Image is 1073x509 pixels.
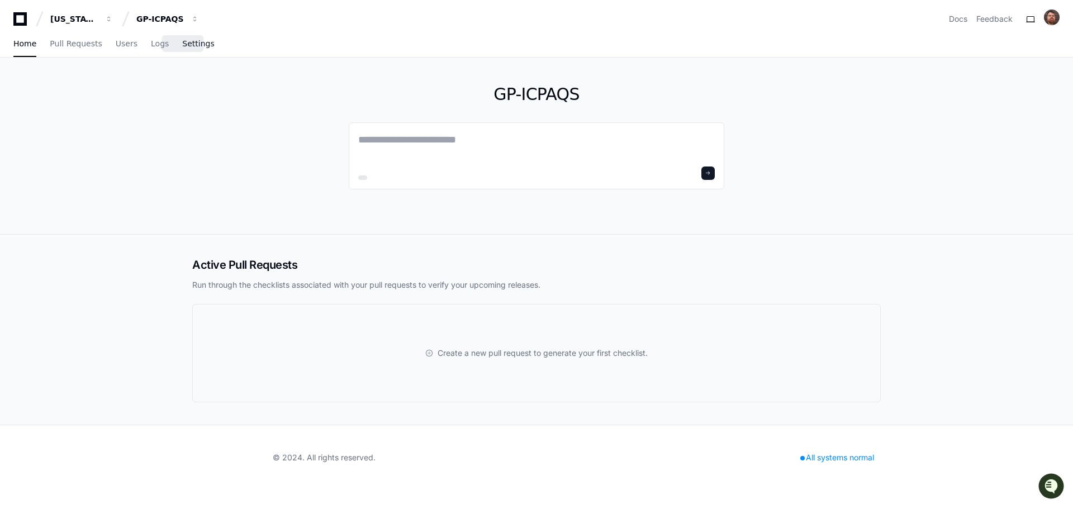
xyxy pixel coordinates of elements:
img: 7521149027303_d2c55a7ec3fe4098c2f6_72.png [23,83,44,103]
img: David Fonda [11,139,29,157]
span: Create a new pull request to generate your first checklist. [438,348,648,359]
span: [DATE] [99,150,122,159]
button: Feedback [976,13,1013,25]
button: GP-ICPAQS [132,9,203,29]
span: [PERSON_NAME] [35,180,91,189]
span: Pylon [111,205,135,213]
span: Settings [182,40,214,47]
div: Welcome [11,45,203,63]
div: We're available if you need us! [50,94,154,103]
div: [US_STATE] Pacific [50,13,98,25]
img: PlayerZero [11,11,34,34]
img: avatar [1044,9,1060,25]
span: • [93,180,97,189]
div: © 2024. All rights reserved. [273,452,376,463]
p: Run through the checklists associated with your pull requests to verify your upcoming releases. [192,279,881,291]
span: [DATE] [99,180,122,189]
img: 1756235613930-3d25f9e4-fa56-45dd-b3ad-e072dfbd1548 [11,83,31,103]
iframe: Open customer support [1037,472,1067,502]
span: [PERSON_NAME] [35,150,91,159]
button: See all [173,120,203,133]
span: • [93,150,97,159]
a: Docs [949,13,967,25]
h1: GP-ICPAQS [349,84,724,104]
a: Powered byPylon [79,204,135,213]
div: All systems normal [794,450,881,465]
div: GP-ICPAQS [136,13,184,25]
a: Home [13,31,36,57]
button: [US_STATE] Pacific [46,9,117,29]
span: Home [13,40,36,47]
button: Start new chat [190,87,203,100]
span: Pull Requests [50,40,102,47]
a: Logs [151,31,169,57]
img: David Fonda [11,169,29,187]
span: Users [116,40,137,47]
div: Past conversations [11,122,75,131]
h2: Active Pull Requests [192,257,881,273]
a: Users [116,31,137,57]
a: Pull Requests [50,31,102,57]
div: Start new chat [50,83,183,94]
span: Logs [151,40,169,47]
a: Settings [182,31,214,57]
